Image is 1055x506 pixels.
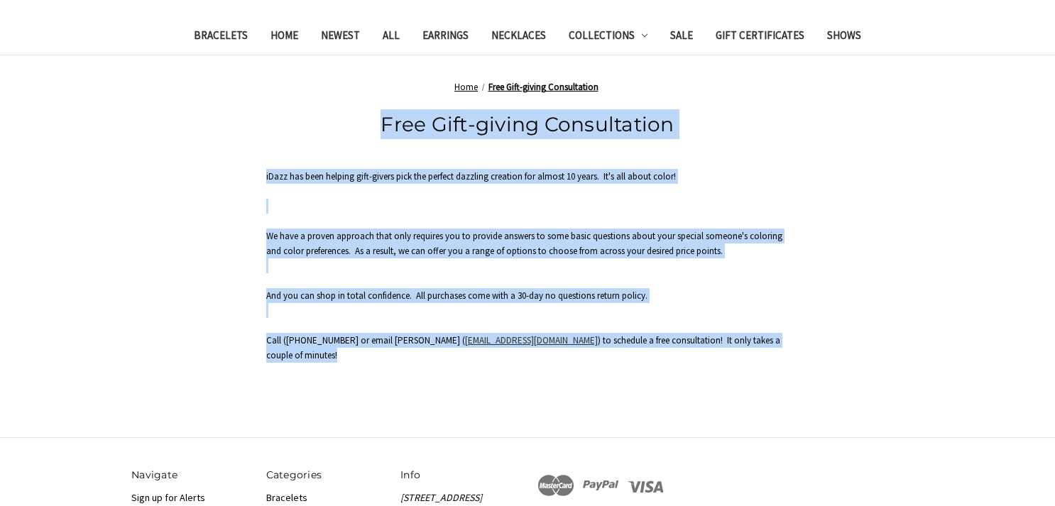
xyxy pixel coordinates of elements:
[259,20,310,55] a: Home
[454,81,478,93] a: Home
[131,491,205,504] a: Sign up for Alerts
[266,230,782,257] span: We have a proven approach that only requires you to provide answers to some basic questions about...
[400,468,520,483] h5: Info
[659,20,704,55] a: Sale
[124,109,931,139] h1: Free Gift-giving Consultation
[465,334,598,346] a: [EMAIL_ADDRESS][DOMAIN_NAME]
[266,491,307,504] a: Bracelets
[310,20,371,55] a: Newest
[704,20,816,55] a: Gift Certificates
[266,170,676,182] span: iDazz has been helping gift-givers pick the perfect dazzling creation for almost 10 years. It's a...
[266,334,780,361] span: Call ([PHONE_NUMBER] or email [PERSON_NAME] ( ) to schedule a free consultation! It only takes a ...
[816,20,873,55] a: Shows
[266,468,386,483] h5: Categories
[182,20,259,55] a: Bracelets
[480,20,557,55] a: Necklaces
[557,20,660,55] a: Collections
[266,290,647,302] span: And you can shop in total confidence. All purchases come with a 30-day no questions return policy.
[371,20,411,55] a: All
[411,20,480,55] a: Earrings
[131,468,251,483] h5: Navigate
[488,81,598,93] a: Free Gift-giving Consultation
[131,80,924,94] nav: Breadcrumb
